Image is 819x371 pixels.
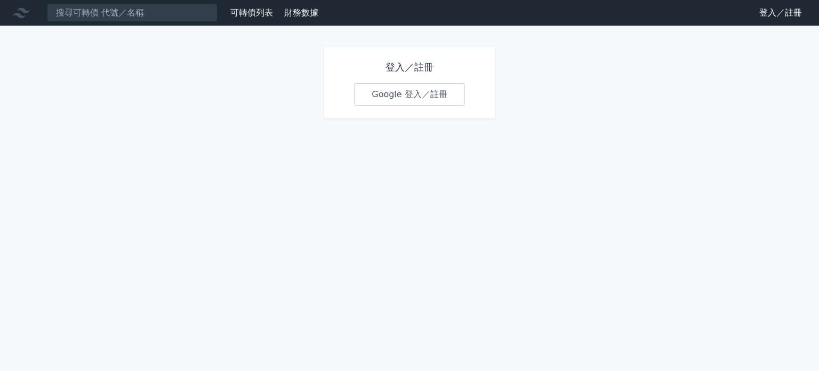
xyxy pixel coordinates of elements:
a: 登入／註冊 [751,4,810,21]
h1: 登入／註冊 [354,60,465,75]
a: Google 登入／註冊 [354,83,465,106]
a: 財務數據 [284,7,318,18]
a: 可轉債列表 [230,7,273,18]
input: 搜尋可轉債 代號／名稱 [47,4,218,22]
